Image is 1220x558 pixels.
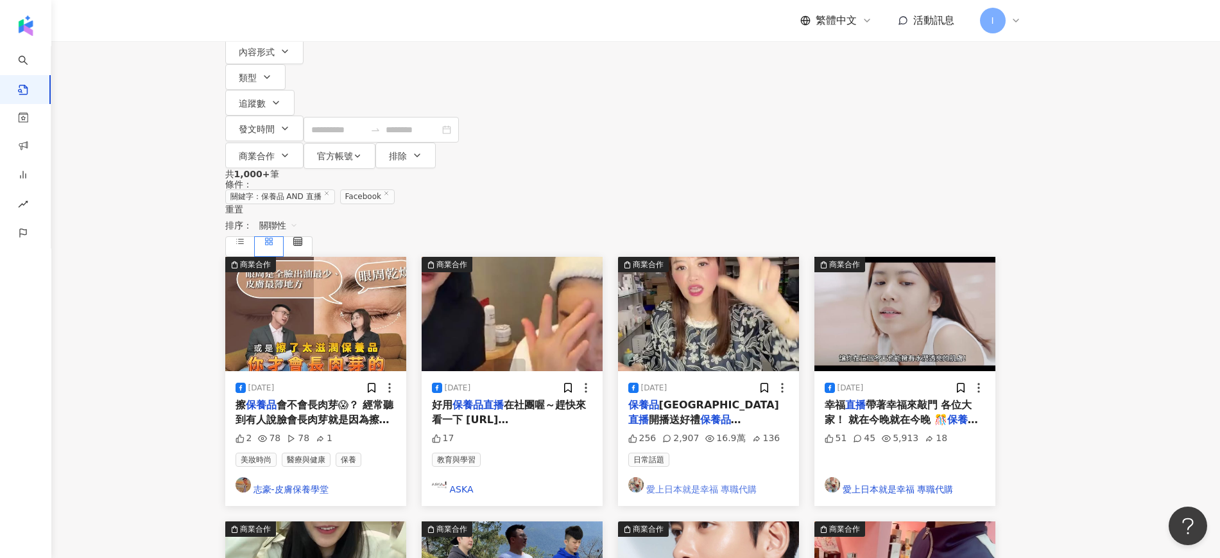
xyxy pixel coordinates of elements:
span: 美妝時尚 [236,453,277,467]
span: 會不會長肉芽😱？ 經常聽到有人說臉會長肉芽就是因為擦 [236,399,393,425]
div: [DATE] [838,383,864,394]
span: 1,000+ [234,169,270,179]
div: 共 筆 [225,169,995,179]
button: 排除 [375,143,436,168]
div: 2,907 [662,432,699,445]
mark: 保養品直播 [452,399,504,411]
span: 日常話題 [628,453,669,467]
span: 追蹤數 [239,98,266,109]
div: post-image商業合作 [422,257,603,371]
span: 活動訊息 [913,14,954,26]
img: logo icon [15,15,36,36]
div: 商業合作 [436,258,467,271]
span: 發文時間 [239,124,275,134]
span: 關聯性 [259,215,298,236]
div: 排序： [225,214,995,236]
span: swap-right [370,125,381,135]
span: 帶著幸福來敲門 各位大家！ 就在今晚就在今晚 🎊 [825,399,972,425]
img: post-image [422,257,603,371]
a: KOL Avatar志豪-皮膚保養學堂 [236,477,396,496]
span: rise [18,191,28,220]
span: 內容形式 [239,47,275,57]
a: KOL Avatar愛上日本就是幸福 專職代購 [825,477,985,496]
span: 開播送好禮 [649,414,700,426]
mark: 保養品 [246,399,277,411]
iframe: Help Scout Beacon - Open [1169,507,1207,545]
mark: 保養品 [947,414,978,426]
span: 排除 [389,151,407,161]
img: KOL Avatar [628,477,644,493]
div: 2 [236,432,252,445]
span: 條件 ： [225,179,252,189]
div: [DATE] [641,383,667,394]
img: KOL Avatar [236,477,251,493]
img: KOL Avatar [432,477,447,493]
div: post-image商業合作 [618,257,799,371]
div: post-image商業合作 [225,257,406,371]
div: 45 [853,432,875,445]
span: 在社團喔～趕快來看一下 [URL][DOMAIN_NAME]? [432,399,586,440]
mark: 保養品 [700,414,741,426]
button: 商業合作 [225,143,304,168]
button: 內容形式 [225,39,304,64]
img: post-image [225,257,406,371]
div: 18 [925,432,947,445]
button: 官方帳號 [304,143,375,169]
span: 繁體中文 [816,13,857,28]
div: 商業合作 [633,523,664,536]
div: 136 [752,432,780,445]
img: post-image [814,257,995,371]
div: 商業合作 [240,523,271,536]
img: KOL Avatar [825,477,840,493]
div: 商業合作 [240,258,271,271]
div: 商業合作 [633,258,664,271]
div: 1 [316,432,332,445]
div: 17 [432,432,454,445]
span: Facebook [340,189,395,204]
mark: 直播 [628,414,649,426]
div: 商業合作 [829,258,860,271]
span: 關鍵字：保養品 AND 直播 [225,189,335,204]
div: 重置 [225,204,995,214]
span: [GEOGRAPHIC_DATA] [659,399,779,411]
img: post-image [618,257,799,371]
span: 擦 [236,399,246,411]
div: 78 [258,432,280,445]
span: 幸福 [825,399,845,411]
div: post-image商業合作 [814,257,995,371]
button: 追蹤數 [225,90,295,116]
button: 發文時間 [225,116,304,141]
span: 保養 [336,453,361,467]
div: 商業合作 [436,523,467,536]
span: I [991,13,993,28]
span: 官方帳號 [317,151,353,161]
div: [DATE] [248,383,275,394]
a: KOL Avatar愛上日本就是幸福 專職代購 [628,477,789,496]
mark: 保養品 [628,399,659,411]
div: 51 [825,432,847,445]
div: 5,913 [882,432,918,445]
div: [DATE] [445,383,471,394]
mark: 直播 [845,399,866,411]
span: 商業合作 [239,151,275,161]
a: search [18,46,44,96]
span: 醫療與健康 [282,453,331,467]
div: 78 [287,432,309,445]
div: 16.9萬 [705,432,745,445]
div: 256 [628,432,657,445]
button: 類型 [225,64,286,90]
span: 教育與學習 [432,453,481,467]
span: to [370,125,381,135]
a: KOL AvatarASKA [432,477,592,496]
div: 商業合作 [829,523,860,536]
span: 好用 [432,399,452,411]
span: 類型 [239,73,257,83]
